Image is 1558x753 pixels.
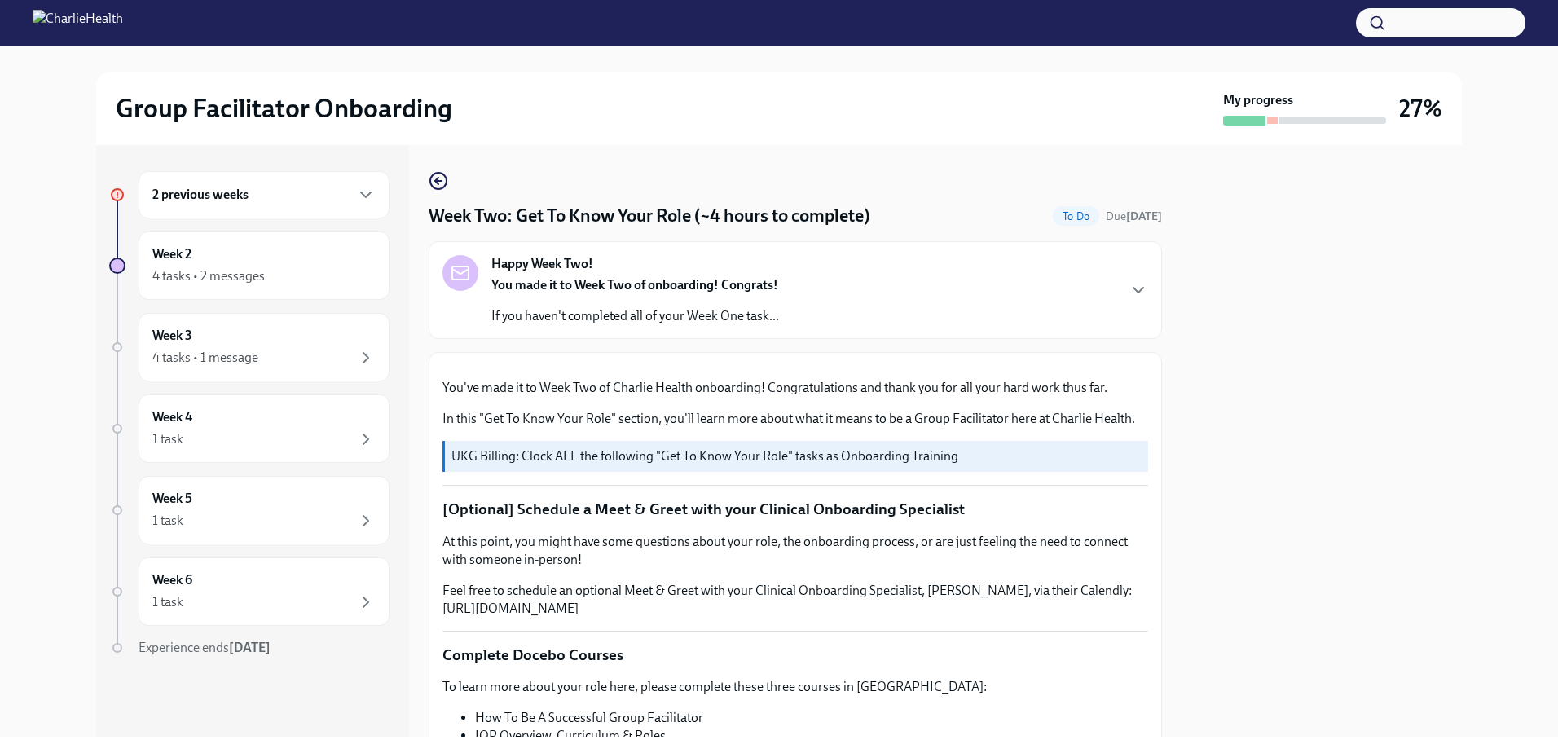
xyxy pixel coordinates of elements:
[1106,209,1162,224] span: September 1st, 2025 10:00
[109,231,389,300] a: Week 24 tasks • 2 messages
[491,307,779,325] p: If you haven't completed all of your Week One task...
[442,499,1148,520] p: [Optional] Schedule a Meet & Greet with your Clinical Onboarding Specialist
[229,640,271,655] strong: [DATE]
[475,727,1148,745] li: IOP Overview, Curriculum & Roles
[442,645,1148,666] p: Complete Docebo Courses
[152,327,192,345] h6: Week 3
[1106,209,1162,223] span: Due
[442,410,1148,428] p: In this "Get To Know Your Role" section, you'll learn more about what it means to be a Group Faci...
[442,582,1148,618] p: Feel free to schedule an optional Meet & Greet with your Clinical Onboarding Specialist, [PERSON_...
[109,394,389,463] a: Week 41 task
[1053,210,1099,222] span: To Do
[152,571,192,589] h6: Week 6
[152,512,183,530] div: 1 task
[152,186,249,204] h6: 2 previous weeks
[109,557,389,626] a: Week 61 task
[451,447,1142,465] p: UKG Billing: Clock ALL the following "Get To Know Your Role" tasks as Onboarding Training
[475,709,1148,727] li: How To Be A Successful Group Facilitator
[429,204,870,228] h4: Week Two: Get To Know Your Role (~4 hours to complete)
[491,255,593,273] strong: Happy Week Two!
[33,10,123,36] img: CharlieHealth
[1399,94,1442,123] h3: 27%
[152,593,183,611] div: 1 task
[152,490,192,508] h6: Week 5
[152,267,265,285] div: 4 tasks • 2 messages
[1126,209,1162,223] strong: [DATE]
[109,313,389,381] a: Week 34 tasks • 1 message
[109,476,389,544] a: Week 51 task
[491,277,778,293] strong: You made it to Week Two of onboarding! Congrats!
[442,533,1148,569] p: At this point, you might have some questions about your role, the onboarding process, or are just...
[442,678,1148,696] p: To learn more about your role here, please complete these three courses in [GEOGRAPHIC_DATA]:
[1223,91,1293,109] strong: My progress
[152,430,183,448] div: 1 task
[152,408,192,426] h6: Week 4
[139,640,271,655] span: Experience ends
[152,349,258,367] div: 4 tasks • 1 message
[139,171,389,218] div: 2 previous weeks
[116,92,452,125] h2: Group Facilitator Onboarding
[152,245,191,263] h6: Week 2
[442,379,1148,397] p: You've made it to Week Two of Charlie Health onboarding! Congratulations and thank you for all yo...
